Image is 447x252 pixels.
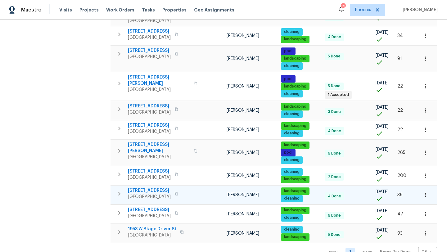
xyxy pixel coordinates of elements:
span: landscaping [282,37,309,42]
span: [PERSON_NAME] [227,128,259,132]
span: 3 Done [325,109,343,115]
span: pool [282,150,295,155]
span: Visits [59,7,72,13]
span: cleaning [282,196,302,201]
span: [GEOGRAPHIC_DATA] [128,232,176,238]
span: [PERSON_NAME] [227,56,259,61]
span: landscaping [282,123,309,128]
span: [STREET_ADDRESS][PERSON_NAME] [128,74,190,87]
span: [PERSON_NAME] [227,173,259,178]
span: 4 Done [325,34,344,40]
span: [DATE] [376,53,389,58]
span: 265 [397,151,405,155]
span: [GEOGRAPHIC_DATA] [128,54,171,60]
span: cleaning [282,169,302,174]
span: [DATE] [376,105,389,110]
span: [DATE] [376,209,389,213]
span: [GEOGRAPHIC_DATA] [128,213,171,219]
span: [STREET_ADDRESS] [128,168,171,174]
span: cleaning [282,157,302,163]
span: [DATE] [376,228,389,232]
span: [GEOGRAPHIC_DATA] [128,194,171,200]
span: 22 [397,108,403,113]
span: cleaning [282,63,302,69]
span: landscaping [282,208,309,213]
span: 22 [397,128,403,132]
span: 6 Done [325,151,343,156]
span: 36 [397,193,403,197]
span: Geo Assignments [194,7,234,13]
span: 2 Done [325,174,343,180]
span: [PERSON_NAME] [400,7,438,13]
span: pool [282,76,295,82]
span: [DATE] [376,170,389,175]
span: landscaping [282,188,309,194]
span: [GEOGRAPHIC_DATA] [128,154,190,160]
span: 93 [397,231,403,236]
span: 5 Done [325,54,343,59]
span: 4 Done [325,194,344,199]
span: [PERSON_NAME] [227,84,259,88]
span: [PERSON_NAME] [227,193,259,197]
span: 6 Done [325,213,343,218]
span: pool [282,48,295,54]
span: cleaning [282,91,302,97]
span: [DATE] [376,124,389,129]
span: [STREET_ADDRESS][PERSON_NAME] [128,142,190,154]
div: 13 [341,4,345,10]
span: 5 Done [325,83,343,89]
span: [PERSON_NAME] [227,212,259,216]
span: [DATE] [376,147,389,152]
span: cleaning [282,111,302,117]
span: Tasks [142,8,155,12]
span: [DATE] [376,30,389,35]
span: [GEOGRAPHIC_DATA] [128,18,190,24]
span: 22 [397,84,403,88]
span: landscaping [282,177,309,182]
span: [GEOGRAPHIC_DATA] [128,174,171,181]
span: landscaping [282,234,309,240]
span: cleaning [282,215,302,220]
span: [STREET_ADDRESS] [128,187,171,194]
span: [PERSON_NAME] [227,108,259,113]
span: Maestro [21,7,42,13]
span: [STREET_ADDRESS] [128,122,171,128]
span: [GEOGRAPHIC_DATA] [128,128,171,135]
span: Phoenix [355,7,371,13]
span: Work Orders [106,7,134,13]
span: 1 Accepted [325,92,351,97]
span: cleaning [282,29,302,34]
span: 5 Done [325,232,343,237]
span: Properties [162,7,187,13]
span: [GEOGRAPHIC_DATA] [128,87,190,93]
span: [GEOGRAPHIC_DATA] [128,109,171,115]
span: Projects [79,7,99,13]
span: [STREET_ADDRESS] [128,103,171,109]
span: [GEOGRAPHIC_DATA] [128,34,171,41]
span: 200 [397,173,406,178]
span: [PERSON_NAME] [227,231,259,236]
span: [DATE] [376,190,389,194]
span: cleaning [282,131,302,136]
span: [DATE] [376,81,389,85]
span: [STREET_ADDRESS] [128,28,171,34]
span: landscaping [282,84,309,89]
span: landscaping [282,104,309,109]
span: 34 [397,34,403,38]
span: [PERSON_NAME] [227,34,259,38]
span: 47 [397,212,403,216]
span: 1953 W Stage Driver St [128,226,176,232]
span: [STREET_ADDRESS] [128,207,171,213]
span: landscaping [282,142,309,148]
span: 91 [397,56,402,61]
span: [STREET_ADDRESS] [128,47,171,54]
span: cleaning [282,227,302,232]
span: landscaping [282,56,309,61]
span: [PERSON_NAME] [227,151,259,155]
span: 4 Done [325,128,344,134]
